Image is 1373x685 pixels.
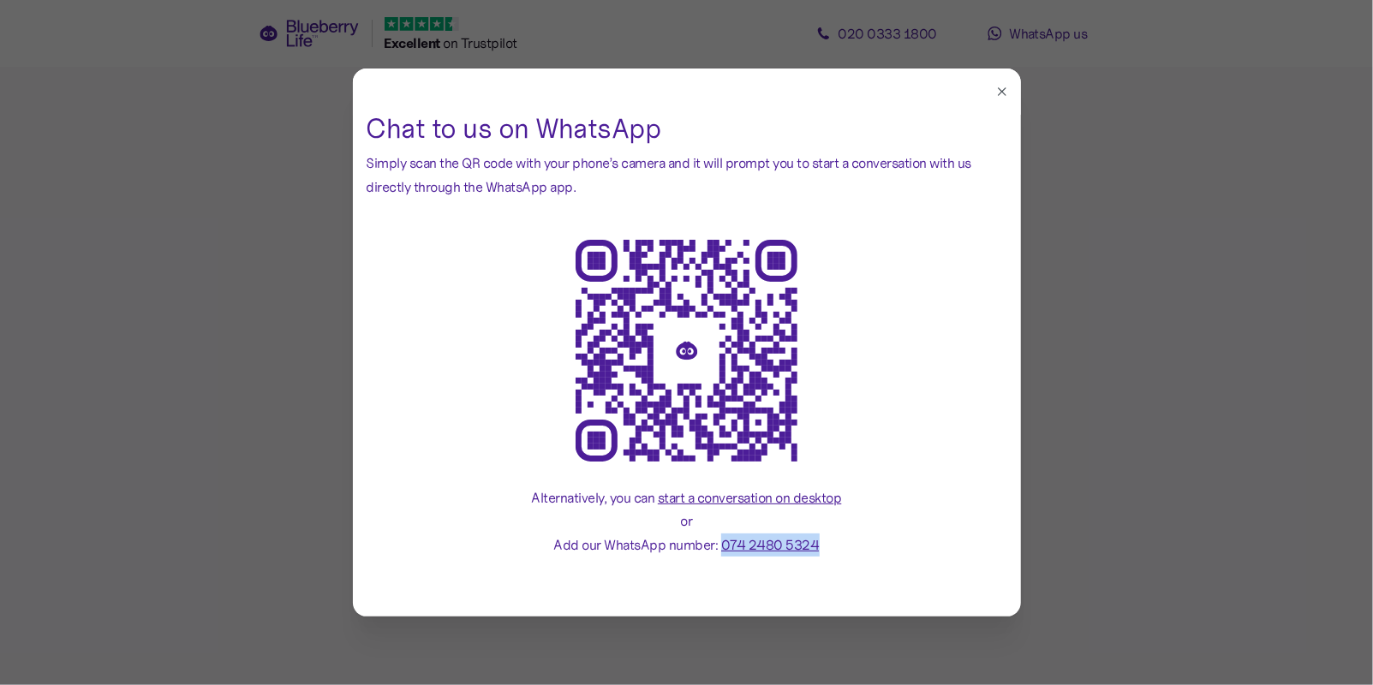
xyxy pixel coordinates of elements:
[721,535,820,554] a: 074 2480 5324
[554,536,722,553] span: Add our WhatsApp number:
[721,536,820,553] span: 074 2480 5324
[658,489,842,506] span: start a conversation on desktop
[658,488,842,507] a: start a conversation on desktop
[532,489,659,506] span: Alternatively, you can
[367,111,661,146] span: Chat to us on WhatsApp
[681,512,693,529] span: or
[367,154,972,194] span: Simply scan the QR code with your phone’s camera and it will prompt you to start a conversation w...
